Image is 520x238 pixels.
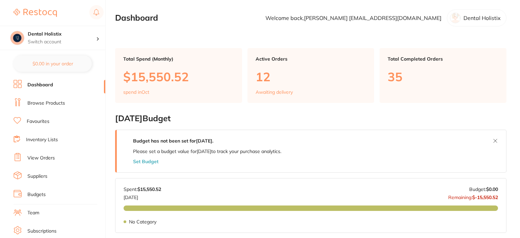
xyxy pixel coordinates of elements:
[247,48,374,103] a: Active Orders12Awaiting delivery
[27,191,46,198] a: Budgets
[124,192,161,200] p: [DATE]
[137,186,161,192] strong: $15,550.52
[115,114,506,123] h2: [DATE] Budget
[388,56,498,62] p: Total Completed Orders
[14,56,92,72] button: $0.00 in your order
[27,82,53,88] a: Dashboard
[448,192,498,200] p: Remaining:
[14,9,57,17] img: Restocq Logo
[124,187,161,192] p: Spent:
[256,89,293,95] p: Awaiting delivery
[256,56,366,62] p: Active Orders
[28,31,96,38] h4: Dental Holistix
[123,70,234,84] p: $15,550.52
[27,228,57,235] a: Subscriptions
[265,15,441,21] p: Welcome back, [PERSON_NAME] [EMAIL_ADDRESS][DOMAIN_NAME]
[27,155,55,161] a: View Orders
[472,194,498,200] strong: $-15,550.52
[380,48,506,103] a: Total Completed Orders35
[133,159,158,164] button: Set Budget
[123,56,234,62] p: Total Spend (Monthly)
[463,15,501,21] p: Dental Holistix
[28,39,96,45] p: Switch account
[27,100,65,107] a: Browse Products
[133,149,281,154] p: Please set a budget value for [DATE] to track your purchase analytics.
[26,136,58,143] a: Inventory Lists
[10,31,24,45] img: Dental Holistix
[27,118,49,125] a: Favourites
[27,173,47,180] a: Suppliers
[133,138,213,144] strong: Budget has not been set for [DATE] .
[115,13,158,23] h2: Dashboard
[129,219,156,224] p: No Category
[115,48,242,103] a: Total Spend (Monthly)$15,550.52spend inOct
[469,187,498,192] p: Budget:
[486,186,498,192] strong: $0.00
[123,89,149,95] p: spend in Oct
[14,5,57,21] a: Restocq Logo
[256,70,366,84] p: 12
[388,70,498,84] p: 35
[27,210,39,216] a: Team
